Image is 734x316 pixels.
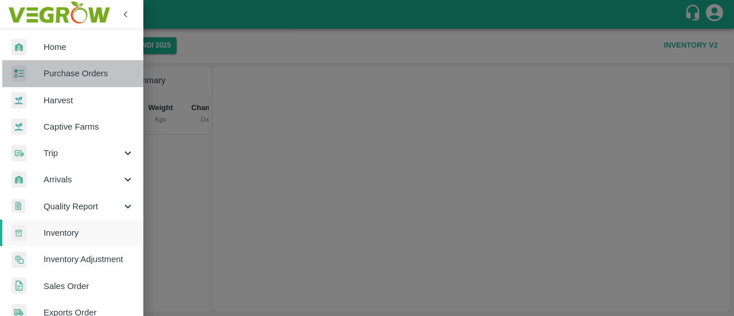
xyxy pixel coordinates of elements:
img: inventory [11,251,26,268]
span: Home [44,41,134,53]
img: qualityReport [11,199,25,213]
img: delivery [11,145,26,162]
span: Sales Order [44,280,134,292]
span: Inventory [44,227,134,239]
img: reciept [11,65,26,82]
span: Trip [44,147,122,159]
img: harvest [11,118,26,135]
span: Arrivals [44,173,122,186]
img: whArrival [11,39,26,56]
span: Captive Farms [44,120,134,133]
span: Quality Report [44,200,122,213]
span: Harvest [44,94,134,107]
span: Inventory Adjustment [44,253,134,266]
span: Purchase Orders [44,67,134,80]
img: sales [11,278,26,294]
img: whArrival [11,171,26,188]
img: whInventory [11,225,26,241]
img: harvest [11,92,26,109]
